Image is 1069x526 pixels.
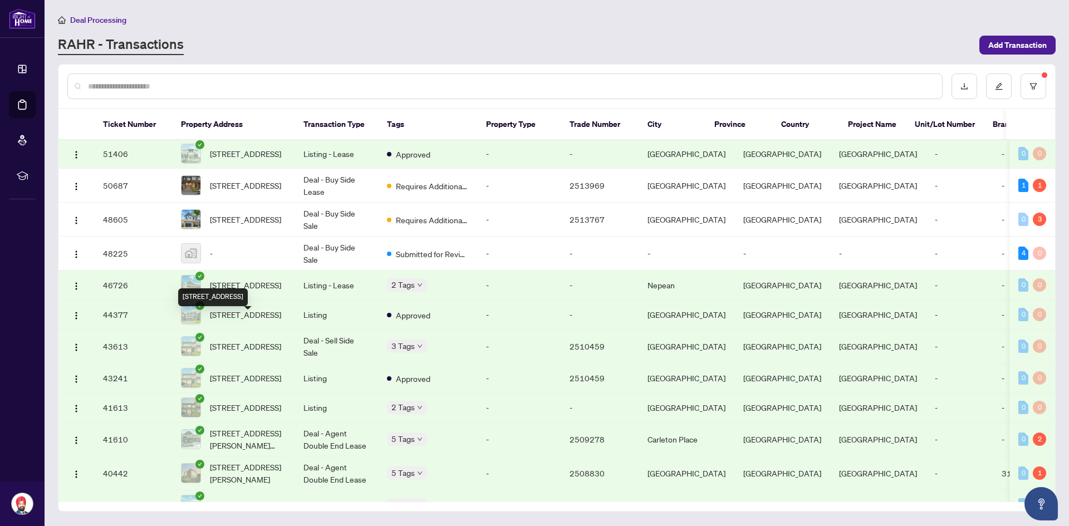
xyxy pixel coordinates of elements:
span: edit [995,82,1003,90]
img: Logo [72,404,81,413]
button: Open asap [1024,487,1058,520]
td: [GEOGRAPHIC_DATA] [639,300,734,330]
span: [STREET_ADDRESS][PERSON_NAME][PERSON_NAME] [210,427,286,451]
td: [GEOGRAPHIC_DATA] [639,363,734,393]
div: 0 [1033,401,1046,414]
span: check-circle [195,333,204,342]
td: - [477,237,561,271]
div: 0 [1033,308,1046,321]
button: Add Transaction [979,36,1056,55]
td: Nepean [639,271,734,300]
span: Requires Additional Docs [396,180,468,192]
th: City [639,109,705,140]
img: Logo [72,375,81,384]
img: thumbnail-img [182,398,200,417]
div: 1 [1033,179,1046,192]
td: [GEOGRAPHIC_DATA] [830,300,926,330]
td: - [926,422,993,456]
td: [GEOGRAPHIC_DATA] [830,271,926,300]
span: check-circle [195,365,204,373]
img: Logo [72,282,81,291]
td: 2513969 [561,169,639,203]
img: thumbnail-img [182,430,200,449]
span: [STREET_ADDRESS] [210,308,281,321]
td: 48225 [94,237,172,271]
span: 5 Tags [391,432,415,445]
span: 2 Tags [391,401,415,414]
span: Deal Processing [70,15,126,25]
div: 3 [1033,213,1046,226]
td: 2509278 [561,422,639,456]
td: - [926,237,993,271]
span: check-circle [195,460,204,469]
td: [GEOGRAPHIC_DATA] [734,169,830,203]
td: - [926,300,993,330]
td: Listing [295,363,378,393]
button: Logo [67,430,85,448]
td: [GEOGRAPHIC_DATA] [734,393,830,422]
td: [GEOGRAPHIC_DATA] [734,330,830,363]
th: Project Name [839,109,906,140]
div: 0 [1033,147,1046,160]
img: thumbnail-img [182,464,200,483]
td: - [477,139,561,169]
td: - [477,203,561,237]
td: [GEOGRAPHIC_DATA] [830,422,926,456]
td: - [561,139,639,169]
td: [GEOGRAPHIC_DATA] [830,363,926,393]
div: 1 [1033,466,1046,480]
span: down [417,282,423,288]
td: 48605 [94,203,172,237]
td: 51406 [94,139,172,169]
td: 46726 [94,271,172,300]
td: Listing [295,393,378,422]
div: 0 [1018,371,1028,385]
td: - [561,393,639,422]
div: 0 [1033,371,1046,385]
th: Country [772,109,839,140]
div: 0 [1033,247,1046,260]
td: - [926,330,993,363]
td: - [926,490,993,520]
span: 3 Tags [391,340,415,352]
td: [GEOGRAPHIC_DATA] [830,490,926,520]
div: 0 [1018,498,1028,512]
td: [GEOGRAPHIC_DATA] [734,300,830,330]
td: 2513767 [561,203,639,237]
div: 0 [1018,401,1028,414]
td: - [926,456,993,490]
td: Listing [295,300,378,330]
td: - [477,456,561,490]
td: [GEOGRAPHIC_DATA] [639,169,734,203]
button: Logo [67,276,85,294]
th: Tags [378,109,477,140]
span: Approved [396,148,430,160]
td: [GEOGRAPHIC_DATA] [734,456,830,490]
td: [GEOGRAPHIC_DATA] [830,330,926,363]
div: 0 [1018,147,1028,160]
th: Property Address [172,109,295,140]
img: thumbnail-img [182,495,200,514]
span: check-circle [195,491,204,500]
span: [STREET_ADDRESS] [210,499,281,511]
td: Listing - Lease [295,271,378,300]
td: 2508830 [561,456,639,490]
div: 0 [1018,308,1028,321]
button: Logo [67,369,85,387]
td: Deal - Buy Side Sale [295,237,378,271]
img: thumbnail-img [182,368,200,387]
td: [GEOGRAPHIC_DATA] [639,456,734,490]
button: Logo [67,464,85,482]
span: download [960,82,968,90]
span: Submitted for Review [396,248,468,260]
th: Transaction Type [295,109,378,140]
span: down [417,405,423,410]
td: [GEOGRAPHIC_DATA] [830,139,926,169]
div: 0 [1018,340,1028,353]
button: Logo [67,176,85,194]
div: 0 [1018,213,1028,226]
img: thumbnail-img [182,337,200,356]
span: check-circle [195,426,204,435]
span: [STREET_ADDRESS] [210,179,281,191]
td: [GEOGRAPHIC_DATA] [734,422,830,456]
